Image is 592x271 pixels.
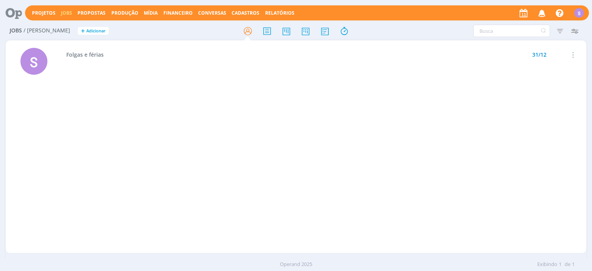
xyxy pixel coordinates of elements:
[59,10,74,16] button: Jobs
[265,10,294,16] a: Relatórios
[20,48,47,75] div: S
[78,27,109,35] button: +Adicionar
[229,10,262,16] button: Cadastros
[263,10,297,16] button: Relatórios
[81,27,85,35] span: +
[574,6,584,20] button: S
[144,10,158,16] a: Mídia
[32,10,55,16] a: Projetos
[161,10,195,16] button: Financeiro
[572,261,575,268] span: 1
[10,27,22,34] span: Jobs
[565,261,570,268] span: de
[75,10,108,16] button: Propostas
[61,10,72,16] a: Jobs
[86,29,106,34] span: Adicionar
[198,10,226,16] a: Conversas
[559,261,562,268] span: 1
[30,10,58,16] button: Projetos
[141,10,160,16] button: Mídia
[473,25,550,37] input: Busca
[111,10,138,16] a: Produção
[196,10,229,16] button: Conversas
[163,10,193,16] span: Financeiro
[537,261,557,268] span: Exibindo
[574,8,584,18] div: S
[532,52,547,57] div: 31/12
[24,27,70,34] span: / [PERSON_NAME]
[66,51,104,58] a: Folgas e férias
[109,10,141,16] button: Produção
[77,10,106,16] span: Propostas
[232,10,259,16] span: Cadastros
